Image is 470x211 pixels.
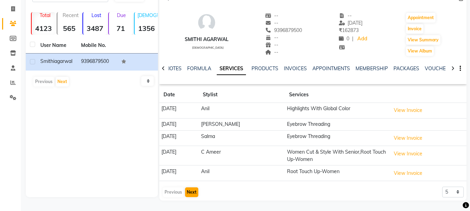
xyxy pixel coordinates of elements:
th: Services [285,87,389,103]
button: View Invoice [391,133,425,144]
p: Total [34,12,55,18]
td: [DATE] [159,118,199,130]
th: Date [159,87,199,103]
button: View Summary [406,35,440,45]
img: avatar [196,12,217,33]
span: agarwal [54,58,72,64]
div: smithi agarwal [185,36,229,43]
span: 0 [339,35,349,42]
span: -- [339,13,352,19]
td: Eyebrow Threading [285,130,389,146]
strong: 3487 [83,24,107,33]
th: Stylist [199,87,285,103]
td: [PERSON_NAME] [199,118,285,130]
td: Women Cut & Style With Senior,Root Touch Up-Women [285,146,389,165]
td: Salma [199,130,285,146]
p: Lost [86,12,107,18]
a: VOUCHERS [425,65,452,72]
button: Next [185,187,198,197]
a: Add [356,34,368,44]
span: -- [265,49,279,55]
strong: 565 [57,24,81,33]
span: smithi [40,58,54,64]
td: [DATE] [159,103,199,119]
a: FORMULA [187,65,211,72]
button: View Invoice [391,105,425,116]
a: MEMBERSHIP [356,65,388,72]
strong: 1356 [135,24,158,33]
strong: 4123 [32,24,55,33]
td: [DATE] [159,130,199,146]
td: Highlights With Global Color [285,103,389,119]
td: 9396879500 [77,54,118,71]
button: Appointment [406,13,436,23]
strong: 71 [109,24,133,33]
button: View Album [406,46,434,56]
button: Invoice [406,24,423,34]
td: Eyebrow Threading [285,118,389,130]
td: [DATE] [159,146,199,165]
td: Anil [199,165,285,181]
span: [DEMOGRAPHIC_DATA] [192,46,224,49]
p: Due [110,12,133,18]
span: 9396879500 [265,27,302,33]
a: INVOICES [284,65,307,72]
td: [DATE] [159,165,199,181]
td: C Ameer [199,146,285,165]
span: 162873 [339,27,359,33]
button: Next [56,77,69,87]
span: ₹ [339,27,342,33]
a: PRODUCTS [252,65,278,72]
span: -- [265,20,279,26]
span: -- [265,13,279,19]
span: -- [265,42,279,48]
a: NOTES [166,65,182,72]
button: View Invoice [391,148,425,159]
a: SERVICES [217,63,246,75]
a: APPOINTMENTS [312,65,350,72]
p: Recent [60,12,81,18]
th: User Name [36,38,77,54]
button: View Invoice [391,168,425,179]
td: Root Touch Up-Women [285,165,389,181]
span: -- [265,34,279,41]
th: Mobile No. [77,38,118,54]
a: PACKAGES [393,65,419,72]
p: [DEMOGRAPHIC_DATA] [137,12,158,18]
td: Anil [199,103,285,119]
span: | [352,35,353,42]
span: [DATE] [339,20,363,26]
